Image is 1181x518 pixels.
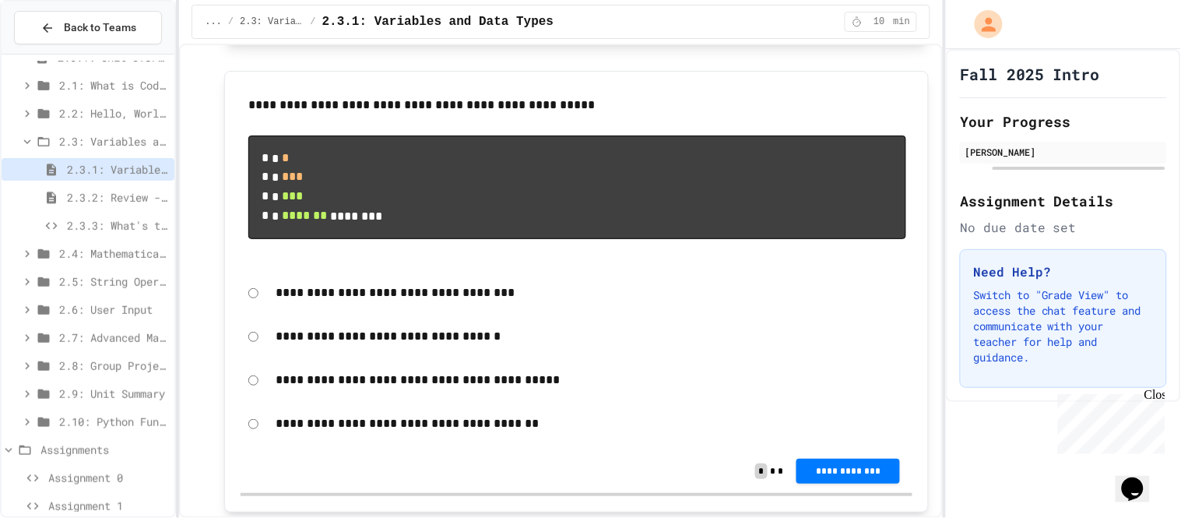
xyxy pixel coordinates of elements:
button: Back to Teams [14,11,162,44]
span: Assignment 1 [48,498,168,514]
span: 2.3.3: What's the Type? [67,217,168,234]
span: Assignment 0 [48,470,168,486]
div: No due date set [960,218,1167,237]
span: / [310,16,315,28]
span: 2.3.1: Variables and Data Types [67,161,168,178]
span: Assignments [40,442,168,458]
span: 2.3.2: Review - Variables and Data Types [67,189,168,206]
span: 2.1: What is Code? [59,77,168,93]
div: [PERSON_NAME] [965,145,1162,159]
p: Switch to "Grade View" to access the chat feature and communicate with your teacher for help and ... [973,287,1154,365]
span: 2.6: User Input [59,301,168,318]
div: Chat with us now!Close [6,6,107,99]
span: / [228,16,234,28]
span: 2.10: Python Fundamentals Exam [59,414,168,430]
h2: Assignment Details [960,190,1167,212]
span: 2.8: Group Project - Mad Libs [59,358,168,374]
span: 2.3: Variables and Data Types [240,16,304,28]
span: 2.2: Hello, World! [59,105,168,122]
span: 2.3.1: Variables and Data Types [322,12,554,31]
span: Back to Teams [64,19,136,36]
span: 10 [867,16,892,28]
span: min [894,16,911,28]
span: 2.5: String Operators [59,273,168,290]
div: My Account [958,6,1007,42]
span: 2.3: Variables and Data Types [59,133,168,150]
span: ... [205,16,222,28]
span: 2.4: Mathematical Operators [59,245,168,262]
h1: Fall 2025 Intro [960,63,1100,85]
iframe: chat widget [1052,388,1165,454]
h3: Need Help? [973,263,1154,281]
span: 2.7: Advanced Math [59,329,168,346]
iframe: chat widget [1116,456,1165,502]
span: 2.9: Unit Summary [59,386,168,402]
h2: Your Progress [960,111,1167,132]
